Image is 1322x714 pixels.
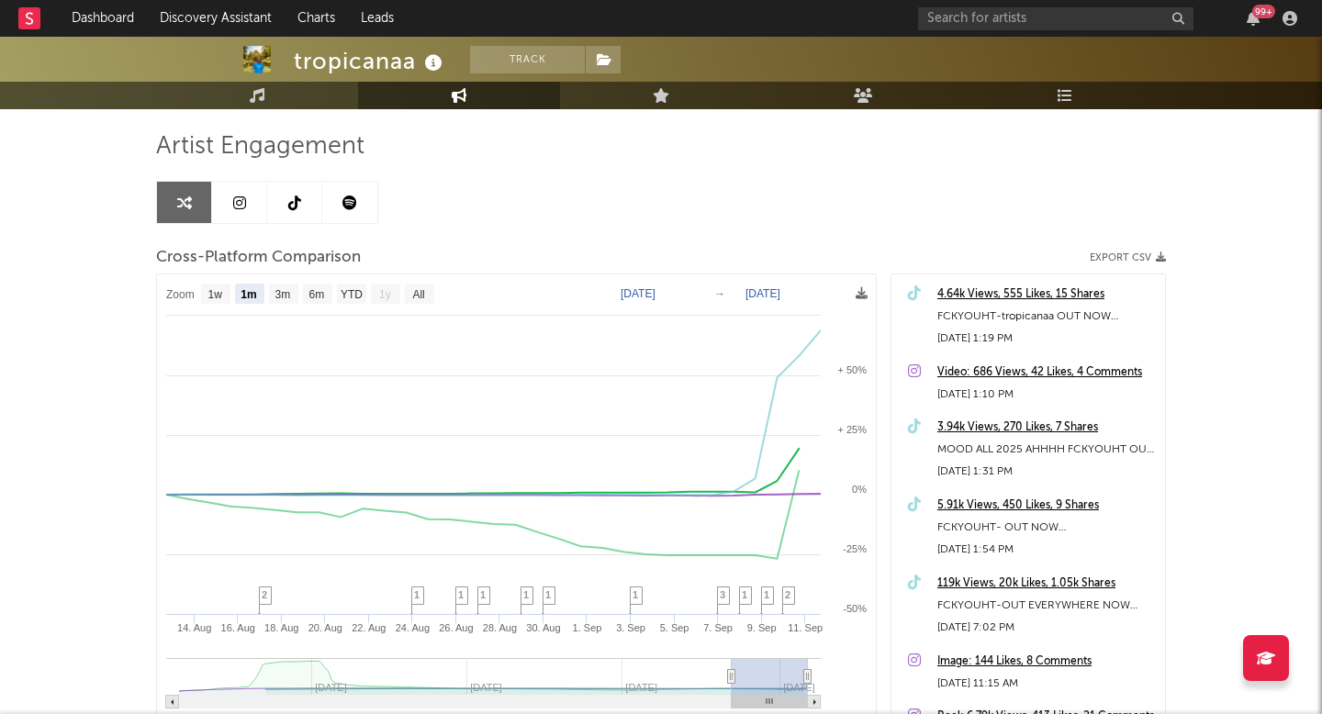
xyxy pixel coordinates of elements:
[937,595,1156,617] div: FCKYOUHT-OUT EVERYWHERE NOW FOLLOW MY INSTA FOR MORE UPDATES #tropicanaa #with2as #newmusic #rap
[937,539,1156,561] div: [DATE] 1:54 PM
[660,622,689,633] text: 5. Sep
[937,417,1156,439] a: 3.94k Views, 270 Likes, 7 Shares
[937,328,1156,350] div: [DATE] 1:19 PM
[843,543,867,554] text: -25%
[221,622,255,633] text: 16. Aug
[439,622,473,633] text: 26. Aug
[747,622,777,633] text: 9. Sep
[396,622,430,633] text: 24. Aug
[341,288,363,301] text: YTD
[208,288,223,301] text: 1w
[352,622,386,633] text: 22. Aug
[764,589,769,600] span: 1
[937,461,1156,483] div: [DATE] 1:31 PM
[937,617,1156,639] div: [DATE] 7:02 PM
[937,362,1156,384] a: Video: 686 Views, 42 Likes, 4 Comments
[918,7,1193,30] input: Search for artists
[720,589,725,600] span: 3
[937,573,1156,595] a: 119k Views, 20k Likes, 1.05k Shares
[414,589,420,600] span: 1
[633,589,638,600] span: 1
[937,673,1156,695] div: [DATE] 11:15 AM
[309,288,325,301] text: 6m
[843,603,867,614] text: -50%
[742,589,747,600] span: 1
[785,589,790,600] span: 2
[937,439,1156,461] div: MOOD ALL 2025 AHHHH FCKYOUHT OUT EVERYWHERE NOWWWWWW #tropicanaa #with2as #newmusic #rap #fuckyou
[308,622,342,633] text: 20. Aug
[156,136,364,158] span: Artist Engagement
[703,622,733,633] text: 7. Sep
[937,306,1156,328] div: FCKYOUHT-tropicanaa OUT NOW EVERYWHERE!!! #tropicanaa #with2as #newmusic #rap #fuckyou
[379,288,391,301] text: 1y
[523,589,529,600] span: 1
[937,495,1156,517] a: 5.91k Views, 450 Likes, 9 Shares
[526,622,560,633] text: 30. Aug
[937,517,1156,539] div: FCKYOUHT- OUT NOW EVERYWHEREEEEE FOLLOW MY IG FOR UPDATES!! #tropicanaa #with2as #newmusic #rap #...
[745,287,780,300] text: [DATE]
[177,622,211,633] text: 14. Aug
[470,46,585,73] button: Track
[166,288,195,301] text: Zoom
[264,622,298,633] text: 18. Aug
[621,287,655,300] text: [DATE]
[275,288,291,301] text: 3m
[838,424,868,435] text: + 25%
[294,46,447,76] div: tropicanaa
[838,364,868,375] text: + 50%
[483,622,517,633] text: 28. Aug
[788,622,823,633] text: 11. Sep
[412,288,424,301] text: All
[714,287,725,300] text: →
[480,589,486,600] span: 1
[937,284,1156,306] a: 4.64k Views, 555 Likes, 15 Shares
[852,484,867,495] text: 0%
[616,622,645,633] text: 3. Sep
[1252,5,1275,18] div: 99 +
[545,589,551,600] span: 1
[262,589,267,600] span: 2
[937,651,1156,673] a: Image: 144 Likes, 8 Comments
[783,682,815,693] text: [DATE]
[156,247,361,269] span: Cross-Platform Comparison
[1247,11,1260,26] button: 99+
[241,288,256,301] text: 1m
[937,384,1156,406] div: [DATE] 1:10 PM
[573,622,602,633] text: 1. Sep
[458,589,464,600] span: 1
[1090,252,1166,263] button: Export CSV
